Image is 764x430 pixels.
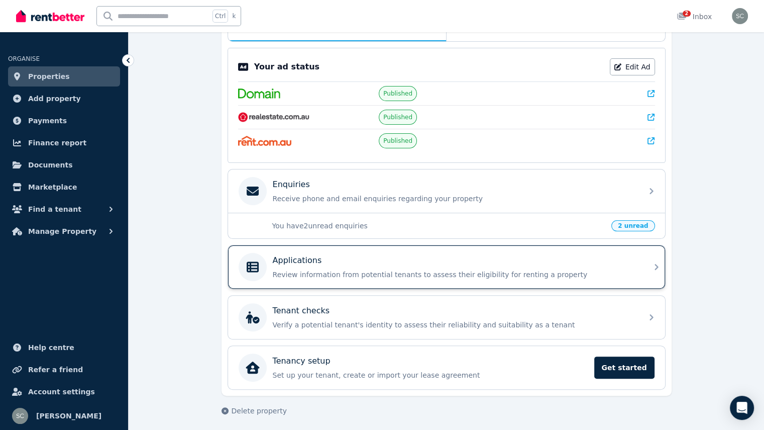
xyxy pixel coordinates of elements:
p: You have 2 unread enquiries [272,221,606,231]
p: Applications [273,254,322,267]
span: 2 [683,11,691,17]
a: Finance report [8,133,120,153]
p: Set up your tenant, create or import your lease agreement [273,370,588,380]
p: Tenancy setup [273,355,331,367]
button: Manage Property [8,221,120,241]
p: Receive phone and email enquiries regarding your property [273,194,636,204]
span: Manage Property [28,225,96,237]
button: Delete property [222,406,287,416]
button: Find a tenant [8,199,120,219]
p: Tenant checks [273,305,330,317]
a: Tenancy setupSet up your tenant, create or import your lease agreementGet started [228,346,665,389]
a: Edit Ad [610,58,655,75]
span: Delete property [232,406,287,416]
span: Find a tenant [28,203,81,215]
img: Domain.com.au [238,89,280,99]
a: EnquiriesReceive phone and email enquiries regarding your property [228,169,665,213]
img: Scott Clark [12,408,28,424]
span: Refer a friend [28,364,83,376]
a: Properties [8,66,120,87]
a: Refer a friend [8,360,120,380]
span: Properties [28,70,70,82]
span: Published [383,90,412,98]
a: Payments [8,111,120,131]
img: Scott Clark [732,8,748,24]
span: Account settings [28,386,95,398]
div: Open Intercom Messenger [730,396,754,420]
span: Get started [594,357,654,379]
span: Payments [28,115,67,127]
span: [PERSON_NAME] [36,410,101,422]
p: Review information from potential tenants to assess their eligibility for renting a property [273,270,636,280]
img: RentBetter [16,9,84,24]
div: Inbox [677,12,712,22]
img: RealEstate.com.au [238,112,310,122]
span: Add property [28,93,81,105]
span: Help centre [28,341,74,354]
span: k [232,12,236,20]
span: Ctrl [212,10,228,23]
span: Published [383,137,412,145]
span: Finance report [28,137,86,149]
a: Help centre [8,337,120,358]
img: Rent.com.au [238,136,292,146]
p: Enquiries [273,179,310,191]
a: Documents [8,155,120,175]
a: ApplicationsReview information from potential tenants to assess their eligibility for renting a p... [228,245,665,289]
span: ORGANISE [8,55,40,62]
a: Tenant checksVerify a potential tenant's identity to assess their reliability and suitability as ... [228,296,665,339]
span: Marketplace [28,181,77,193]
span: 2 unread [611,220,654,231]
p: Verify a potential tenant's identity to assess their reliability and suitability as a tenant [273,320,636,330]
span: Documents [28,159,73,171]
span: Published [383,113,412,121]
a: Marketplace [8,177,120,197]
a: Add property [8,89,120,109]
a: Account settings [8,382,120,402]
p: Your ad status [254,61,319,73]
